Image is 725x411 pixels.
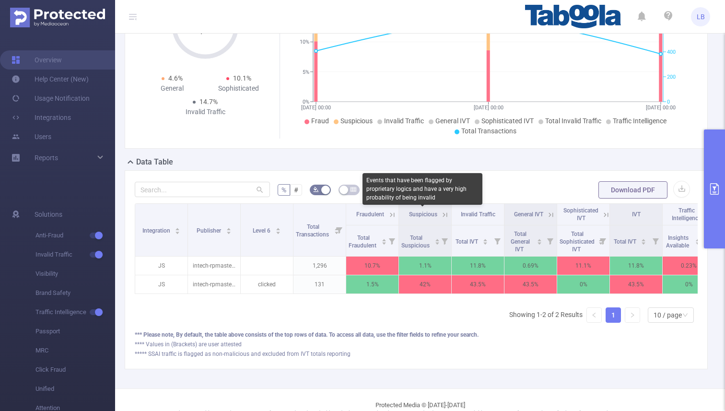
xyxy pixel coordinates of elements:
i: icon: left [591,312,597,318]
a: Reports [35,148,58,167]
span: Click Fraud [35,360,115,379]
span: Total IVT [456,238,479,245]
div: 10 / page [654,308,682,322]
i: Filter menu [385,225,398,256]
p: 1.5% [346,275,398,294]
div: Sort [641,237,646,243]
tspan: [DATE] 00:00 [301,105,331,111]
span: Visibility [35,264,115,283]
p: 0% [557,275,609,294]
li: 1 [606,307,621,323]
i: icon: caret-up [537,237,542,240]
span: 10.1% [233,74,251,82]
span: 14.7% [199,98,218,106]
div: Sort [275,226,281,232]
div: Sort [434,237,440,243]
a: Integrations [12,108,71,127]
i: icon: caret-up [226,226,231,229]
span: General IVT [435,117,470,125]
i: icon: bg-colors [313,187,319,192]
span: 4.6% [168,74,183,82]
i: icon: caret-down [537,241,542,244]
span: Insights Available [666,235,690,249]
div: Events that have been flagged by proprietary logics and have a very high probability of being inv... [362,173,482,205]
i: icon: caret-up [381,237,386,240]
p: clicked [241,275,293,294]
span: Traffic Intelligence [613,117,667,125]
a: Help Center (New) [12,70,89,89]
div: Invalid Traffic [172,107,239,117]
span: Anti-Fraud [35,226,115,245]
i: icon: table [351,187,356,192]
tspan: 10% [300,39,309,46]
p: 43.5% [452,275,504,294]
span: Passport [35,322,115,341]
div: Sort [482,237,488,243]
input: Search... [135,182,270,197]
i: Filter menu [491,225,504,256]
i: icon: caret-down [434,241,440,244]
a: 1 [606,308,620,322]
li: Previous Page [586,307,602,323]
div: *** Please note, By default, the table above consists of the top rows of data. To access all data... [135,330,698,339]
p: 1.1% [399,257,451,275]
span: Fraudulent [356,211,384,218]
span: Invalid Traffic [461,211,495,218]
p: 131 [293,275,346,294]
span: # [294,186,298,194]
p: 43.5% [610,275,662,294]
div: Sort [381,237,387,243]
i: icon: caret-down [381,241,386,244]
i: icon: caret-down [641,241,646,244]
i: Filter menu [649,225,662,256]
li: Next Page [625,307,640,323]
tspan: [DATE] 00:00 [473,105,503,111]
div: Sort [537,237,542,243]
span: LB [697,7,705,26]
div: ***** SSAI traffic is flagged as non-malicious and excluded from IVT totals reporting [135,350,698,358]
i: icon: caret-down [695,241,701,244]
p: 43.5% [504,275,557,294]
span: General IVT [514,211,543,218]
p: 0% [663,275,715,294]
p: 11.1% [557,257,609,275]
i: icon: caret-up [275,226,281,229]
i: Filter menu [543,225,557,256]
i: icon: caret-up [175,226,180,229]
i: icon: caret-down [226,230,231,233]
div: Sort [695,237,701,243]
span: Total Sophisticated IVT [560,231,595,253]
p: JS [135,257,187,275]
span: Sophisticated IVT [563,207,598,222]
span: Total Invalid Traffic [545,117,601,125]
span: Total IVT [614,238,638,245]
i: icon: caret-down [483,241,488,244]
p: 42% [399,275,451,294]
span: Total Transactions [296,223,330,238]
span: Suspicious [409,211,437,218]
span: IVT [632,211,641,218]
div: Sophisticated [205,83,272,94]
span: Integration [142,227,172,234]
span: Level 6 [253,227,272,234]
span: MRC [35,341,115,360]
p: 11.8% [452,257,504,275]
p: 10.7% [346,257,398,275]
span: Traffic Intelligence [35,303,115,322]
button: Download PDF [598,181,667,199]
i: Filter menu [596,225,609,256]
i: icon: down [682,312,688,319]
li: Showing 1-2 of 2 Results [509,307,583,323]
i: icon: caret-up [641,237,646,240]
p: 0.23% [663,257,715,275]
p: 11.8% [610,257,662,275]
p: 0.69% [504,257,557,275]
span: Solutions [35,205,62,224]
span: Sophisticated IVT [481,117,534,125]
div: Sort [226,226,232,232]
span: Invalid Traffic [35,245,115,264]
a: Overview [12,50,62,70]
div: General [139,83,205,94]
span: Total Fraudulent [349,235,378,249]
tspan: 0 [667,99,670,105]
